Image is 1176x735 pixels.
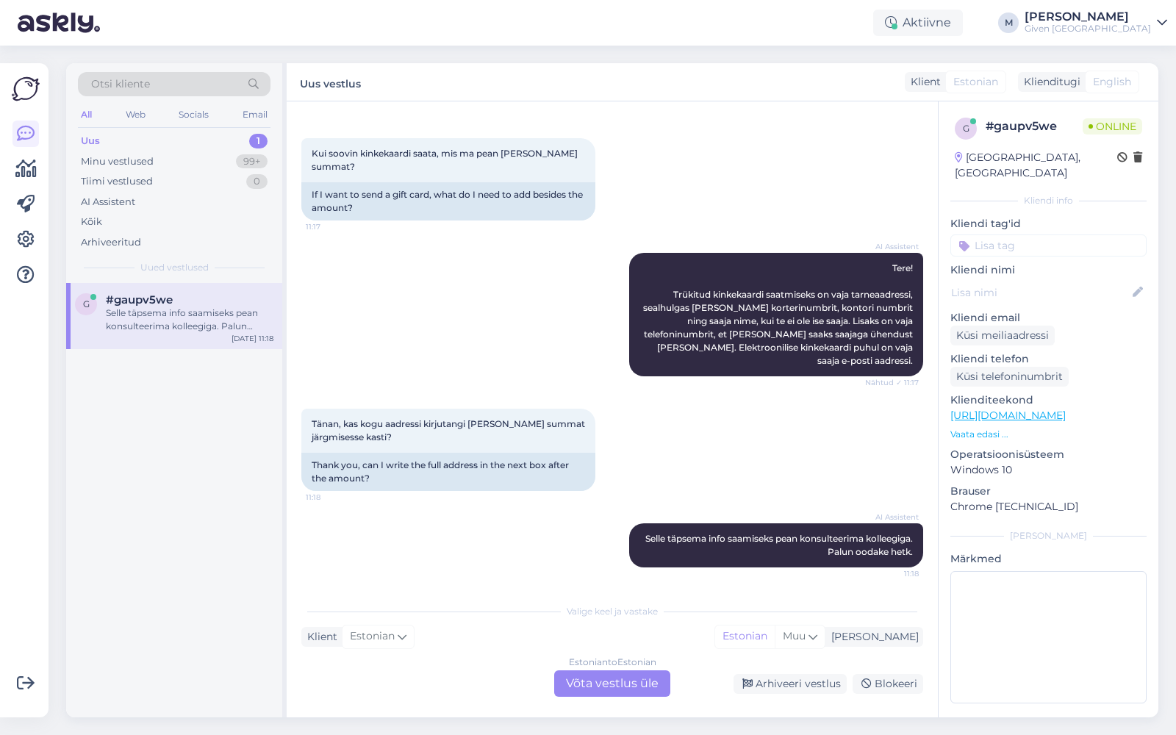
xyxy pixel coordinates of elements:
[350,628,395,645] span: Estonian
[950,462,1147,478] p: Windows 10
[950,262,1147,278] p: Kliendi nimi
[950,234,1147,257] input: Lisa tag
[301,605,923,618] div: Valige keel ja vastake
[905,74,941,90] div: Klient
[81,134,100,148] div: Uus
[998,12,1019,33] div: M
[12,75,40,103] img: Askly Logo
[645,533,915,557] span: Selle täpsema info saamiseks pean konsulteerima kolleegiga. Palun oodake hetk.
[306,492,361,503] span: 11:18
[1025,11,1151,23] div: [PERSON_NAME]
[864,241,919,252] span: AI Assistent
[950,351,1147,367] p: Kliendi telefon
[825,629,919,645] div: [PERSON_NAME]
[950,499,1147,514] p: Chrome [TECHNICAL_ID]
[300,72,361,92] label: Uus vestlus
[81,235,141,250] div: Arhiveeritud
[950,216,1147,232] p: Kliendi tag'id
[873,10,963,36] div: Aktiivne
[123,105,148,124] div: Web
[91,76,150,92] span: Otsi kliente
[950,428,1147,441] p: Vaata edasi ...
[301,182,595,220] div: If I want to send a gift card, what do I need to add besides the amount?
[301,629,337,645] div: Klient
[853,674,923,694] div: Blokeeri
[864,512,919,523] span: AI Assistent
[1018,74,1080,90] div: Klienditugi
[176,105,212,124] div: Socials
[986,118,1083,135] div: # gaupv5we
[950,447,1147,462] p: Operatsioonisüsteem
[963,123,969,134] span: g
[951,284,1130,301] input: Lisa nimi
[734,674,847,694] div: Arhiveeri vestlus
[81,154,154,169] div: Minu vestlused
[864,377,919,388] span: Nähtud ✓ 11:17
[950,392,1147,408] p: Klienditeekond
[1025,23,1151,35] div: Given [GEOGRAPHIC_DATA]
[950,551,1147,567] p: Märkmed
[81,195,135,209] div: AI Assistent
[554,670,670,697] div: Võta vestlus üle
[312,418,587,442] span: Tänan, kas kogu aadressi kirjutangi [PERSON_NAME] summat järgmisesse kasti?
[106,293,173,306] span: #gaupv5we
[569,656,656,669] div: Estonian to Estonian
[106,306,273,333] div: Selle täpsema info saamiseks pean konsulteerima kolleegiga. Palun oodake hetk.
[950,194,1147,207] div: Kliendi info
[783,629,806,642] span: Muu
[83,298,90,309] span: g
[950,529,1147,542] div: [PERSON_NAME]
[950,326,1055,345] div: Küsi meiliaadressi
[950,484,1147,499] p: Brauser
[953,74,998,90] span: Estonian
[715,625,775,648] div: Estonian
[955,150,1117,181] div: [GEOGRAPHIC_DATA], [GEOGRAPHIC_DATA]
[78,105,95,124] div: All
[306,221,361,232] span: 11:17
[864,568,919,579] span: 11:18
[1093,74,1131,90] span: English
[236,154,268,169] div: 99+
[249,134,268,148] div: 1
[140,261,209,274] span: Uued vestlused
[240,105,270,124] div: Email
[950,310,1147,326] p: Kliendi email
[312,148,580,172] span: Kui soovin kinkekaardi saata, mis ma pean [PERSON_NAME] summat?
[1083,118,1142,135] span: Online
[1025,11,1167,35] a: [PERSON_NAME]Given [GEOGRAPHIC_DATA]
[950,409,1066,422] a: [URL][DOMAIN_NAME]
[232,333,273,344] div: [DATE] 11:18
[81,215,102,229] div: Kõik
[950,367,1069,387] div: Küsi telefoninumbrit
[301,453,595,491] div: Thank you, can I write the full address in the next box after the amount?
[246,174,268,189] div: 0
[81,174,153,189] div: Tiimi vestlused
